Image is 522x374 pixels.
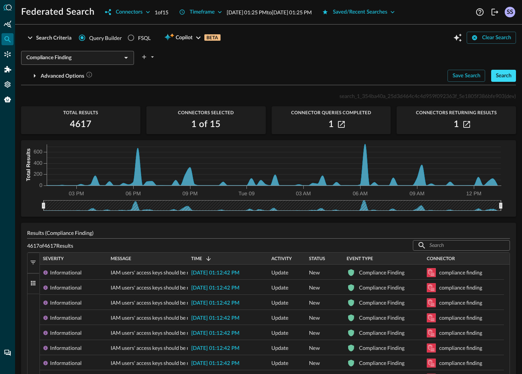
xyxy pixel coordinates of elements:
[2,18,14,30] div: Summary Insights
[309,325,320,340] span: New
[191,300,239,306] span: [DATE] 01:12:42 PM
[70,118,91,130] h2: 4617
[452,71,480,81] div: Save Search
[36,33,72,43] div: Search Criteria
[69,190,84,196] tspan: 03 PM
[50,265,82,280] div: Informational
[466,190,481,196] tspan: 12 PM
[359,310,405,325] div: Compliance Finding
[427,313,436,322] svg: Amazon Security Lake
[190,8,215,17] div: Timeframe
[191,270,239,276] span: [DATE] 01:12:42 PM
[454,118,459,130] h2: 1
[50,280,82,295] div: Informational
[447,70,485,82] button: Save Search
[27,229,510,237] p: Results (Compliance Finding)
[309,356,320,371] span: New
[50,356,82,371] div: Informational
[111,340,253,356] span: IAM users' access keys should be rotated every 90 days or less
[333,8,387,17] div: Saved/Recent Searches
[427,283,436,292] svg: Amazon Security Lake
[439,325,482,340] div: compliance finding
[2,63,14,75] div: Addons
[2,93,14,106] div: Query Agent
[111,310,253,325] span: IAM users' access keys should be rotated every 90 days or less
[427,256,455,261] span: Connector
[439,356,482,371] div: compliance finding
[116,8,142,17] div: Connectors
[309,310,320,325] span: New
[491,70,516,82] button: Search
[409,190,425,196] tspan: 09 AM
[482,33,511,43] div: Clear Search
[21,110,140,115] span: Total Results
[111,256,131,261] span: Message
[272,110,391,115] span: Connector Queries Completed
[309,256,325,261] span: Status
[50,295,82,310] div: Informational
[146,110,266,115] span: Connectors Selected
[309,280,320,295] span: New
[111,356,253,371] span: IAM users' access keys should be rotated every 90 days or less
[176,33,193,43] span: Copilot
[50,340,82,356] div: Informational
[50,310,82,325] div: Informational
[126,190,141,196] tspan: 06 PM
[271,265,288,280] span: Update
[155,8,169,16] p: 1 of 15
[309,265,320,280] span: New
[111,280,253,295] span: IAM users' access keys should be rotated every 90 days or less
[359,325,405,340] div: Compliance Finding
[191,285,239,291] span: [DATE] 01:12:42 PM
[347,256,373,261] span: Event Type
[33,149,43,155] tspan: 600
[439,265,482,280] div: compliance finding
[489,6,501,18] button: Logout
[271,340,288,356] span: Update
[271,310,288,325] span: Update
[429,238,493,252] input: Search
[505,7,515,17] div: SS
[496,71,511,81] div: Search
[100,6,154,18] button: Connectors
[439,310,482,325] div: compliance finding
[353,190,368,196] tspan: 06 AM
[175,6,227,18] button: Timeframe
[427,343,436,353] svg: Amazon Security Lake
[111,325,253,340] span: IAM users' access keys should be rotated every 90 days or less
[427,359,436,368] svg: Amazon Security Lake
[191,118,221,130] h2: 1 of 15
[111,295,253,310] span: IAM users' access keys should be rotated every 90 days or less
[40,182,43,188] tspan: 0
[452,32,464,44] button: Open Query Copilot
[204,34,221,41] p: BETA
[191,346,239,351] span: [DATE] 01:12:42 PM
[339,93,505,99] span: search_1_354ba40a_25d3d464c4c4d959f092363f_5e1805f386bfe903
[25,148,31,181] tspan: Total Results
[2,33,14,45] div: Federated Search
[439,280,482,295] div: compliance finding
[427,298,436,307] svg: Amazon Security Lake
[33,160,43,166] tspan: 400
[41,71,93,81] div: Advanced Options
[2,347,14,359] div: Chat
[296,190,311,196] tspan: 03 AM
[21,70,97,82] button: Advanced Options
[309,295,320,310] span: New
[89,34,122,42] span: Query Builder
[271,295,288,310] span: Update
[427,328,436,337] svg: Amazon Security Lake
[21,32,76,44] button: Search Criteria
[27,242,73,250] p: 4617 of 4617 Results
[121,52,131,63] button: Open
[439,295,482,310] div: compliance finding
[238,190,254,196] tspan: Tue 09
[359,280,405,295] div: Compliance Finding
[505,93,516,99] span: (dev)
[191,256,202,261] span: Time
[191,331,239,336] span: [DATE] 01:12:42 PM
[227,8,312,16] p: [DATE] 01:25 PM to [DATE] 01:25 PM
[271,256,292,261] span: Activity
[474,6,486,18] button: Help
[467,32,516,44] button: Clear Search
